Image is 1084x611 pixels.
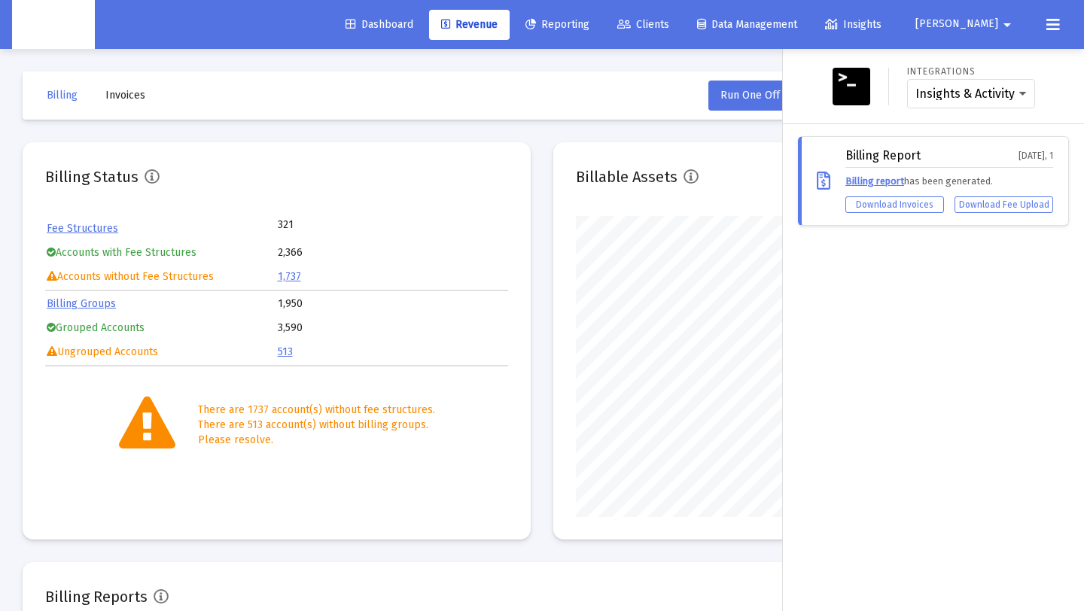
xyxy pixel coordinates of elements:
a: Revenue [429,10,510,40]
a: Dashboard [333,10,425,40]
button: [PERSON_NAME] [897,9,1034,39]
a: Clients [605,10,681,40]
img: Dashboard [23,10,84,40]
span: Data Management [697,18,797,31]
a: Reporting [513,10,601,40]
span: Reporting [525,18,589,31]
span: Clients [617,18,669,31]
a: Insights [813,10,894,40]
span: Insights [825,18,882,31]
span: [PERSON_NAME] [915,18,998,31]
a: Data Management [685,10,809,40]
span: Dashboard [346,18,413,31]
span: Revenue [441,18,498,31]
mat-icon: arrow_drop_down [998,10,1016,40]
